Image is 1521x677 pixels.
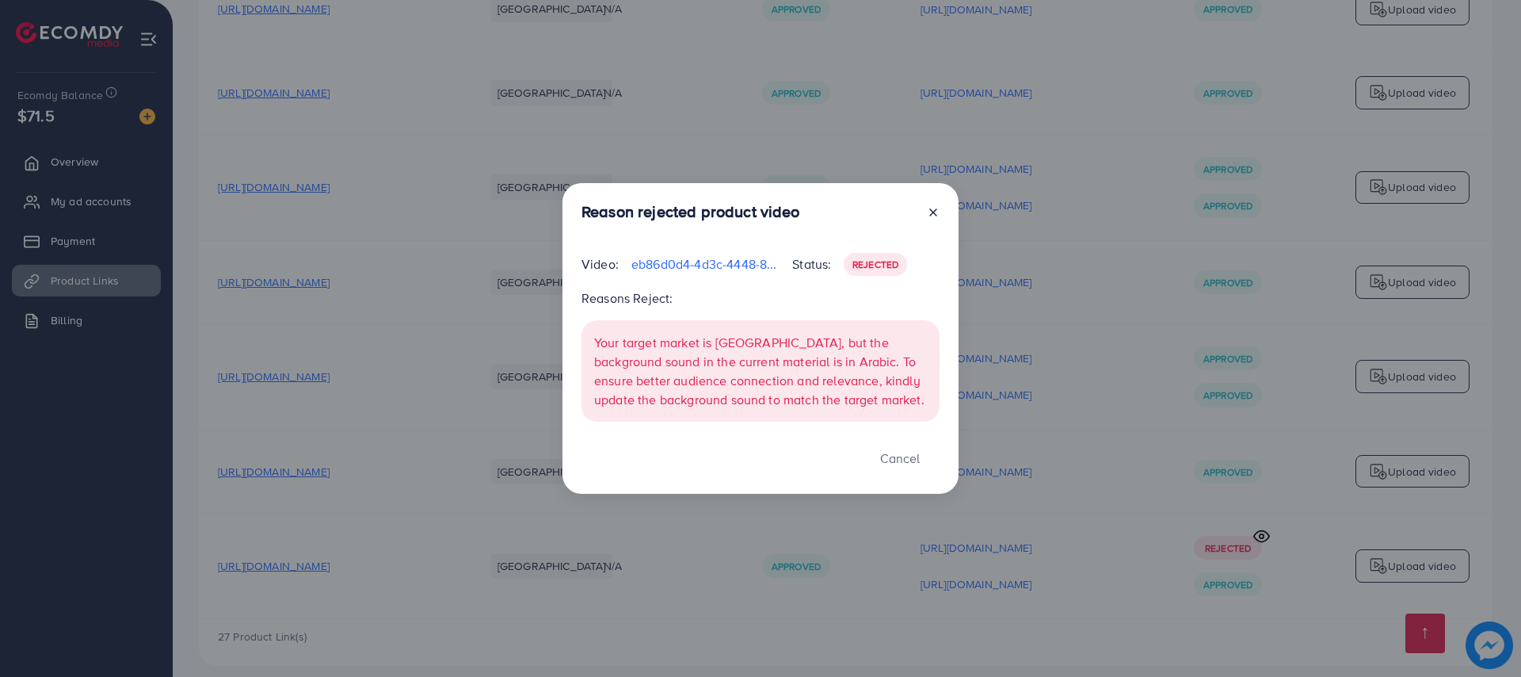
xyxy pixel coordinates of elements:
[631,254,780,273] p: eb86d0d4-4d3c-4448-879b-e195dc4c56e7-1757594590752.mp4
[581,289,940,308] p: Reasons Reject:
[792,254,831,273] p: Status:
[860,441,940,475] button: Cancel
[594,333,927,409] p: Your target market is [GEOGRAPHIC_DATA], but the background sound in the current material is in A...
[581,202,800,221] h3: Reason rejected product video
[852,258,898,271] span: Rejected
[581,254,619,273] p: Video:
